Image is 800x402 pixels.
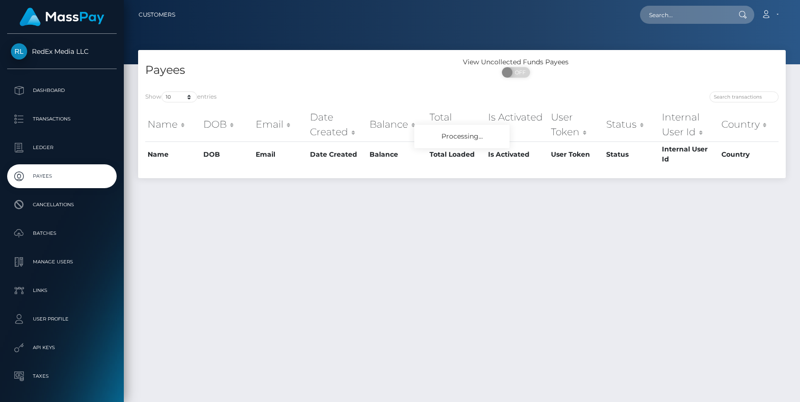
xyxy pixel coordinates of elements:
p: API Keys [11,341,113,355]
th: Email [253,141,308,167]
a: Cancellations [7,193,117,217]
input: Search transactions [710,91,779,102]
th: Date Created [308,108,367,141]
th: Is Activated [486,141,549,167]
div: Processing... [414,125,510,148]
a: Payees [7,164,117,188]
a: Dashboard [7,79,117,102]
a: Manage Users [7,250,117,274]
span: OFF [507,67,531,78]
p: Taxes [11,369,113,383]
th: Balance [367,141,427,167]
a: API Keys [7,336,117,360]
span: RedEx Media LLC [7,47,117,56]
a: Transactions [7,107,117,131]
p: Links [11,283,113,298]
p: Cancellations [11,198,113,212]
th: User Token [549,108,603,141]
th: Email [253,108,308,141]
th: Total Loaded [427,141,486,167]
a: Customers [139,5,175,25]
th: Balance [367,108,427,141]
p: Manage Users [11,255,113,269]
th: DOB [201,141,253,167]
th: DOB [201,108,253,141]
th: Internal User Id [660,141,719,167]
a: Batches [7,221,117,245]
th: User Token [549,141,603,167]
a: User Profile [7,307,117,331]
p: Ledger [11,141,113,155]
th: Total Loaded [427,108,486,141]
a: Links [7,279,117,302]
th: Country [719,108,779,141]
a: Taxes [7,364,117,388]
th: Country [719,141,779,167]
th: Is Activated [486,108,549,141]
p: User Profile [11,312,113,326]
img: MassPay Logo [20,8,104,26]
th: Status [604,108,660,141]
p: Transactions [11,112,113,126]
img: RedEx Media LLC [11,43,27,60]
div: View Uncollected Funds Payees [462,57,570,67]
input: Search... [640,6,730,24]
p: Dashboard [11,83,113,98]
th: Date Created [308,141,367,167]
h4: Payees [145,62,455,79]
p: Payees [11,169,113,183]
p: Batches [11,226,113,241]
label: Show entries [145,91,217,102]
th: Internal User Id [660,108,719,141]
select: Showentries [161,91,197,102]
th: Name [145,108,201,141]
th: Status [604,141,660,167]
a: Ledger [7,136,117,160]
th: Name [145,141,201,167]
